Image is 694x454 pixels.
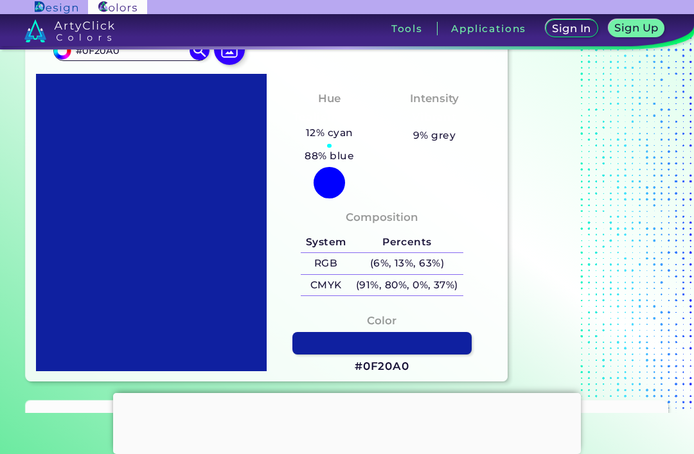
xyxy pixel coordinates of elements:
h4: Intensity [410,89,459,108]
h5: (6%, 13%, 63%) [351,253,463,274]
h3: Applications [451,24,526,33]
h4: Composition [346,208,418,227]
h4: Color [367,311,396,330]
h3: Tealish Blue [287,110,371,125]
h5: (91%, 80%, 0%, 37%) [351,275,463,296]
h4: Hue [318,89,341,108]
h5: RGB [301,253,351,274]
img: ArtyClick Design logo [35,1,78,13]
h5: Sign Up [616,23,656,33]
img: icon picture [214,34,245,65]
h3: Vibrant [407,110,463,125]
iframe: Advertisement [113,393,581,451]
img: logo_artyclick_colors_white.svg [24,19,115,42]
h5: Sign In [554,24,589,33]
img: icon search [190,41,209,60]
a: Sign In [548,21,596,37]
h5: Percents [351,232,463,253]
h5: CMYK [301,275,351,296]
h5: 9% grey [413,127,456,144]
h5: 88% blue [300,148,359,164]
a: Sign Up [611,21,663,37]
h5: System [301,232,351,253]
h5: 12% cyan [301,125,358,141]
h3: Tools [391,24,423,33]
input: type color.. [71,42,191,59]
h3: #0F20A0 [355,359,409,374]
